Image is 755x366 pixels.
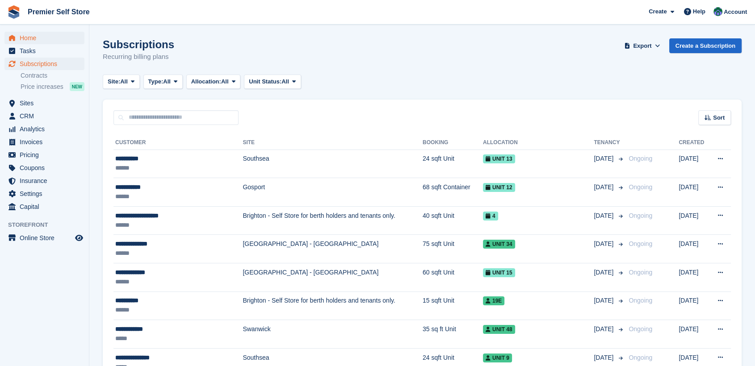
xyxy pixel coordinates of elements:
[713,113,725,122] span: Sort
[4,136,84,148] a: menu
[7,5,21,19] img: stora-icon-8386f47178a22dfd0bd8f6a31ec36ba5ce8667c1dd55bd0f319d3a0aa187defe.svg
[4,187,84,200] a: menu
[669,38,742,53] a: Create a Subscription
[423,263,483,292] td: 60 sqft Unit
[679,320,709,349] td: [DATE]
[483,136,594,150] th: Allocation
[281,77,289,86] span: All
[20,45,73,57] span: Tasks
[243,150,423,178] td: Southsea
[679,291,709,320] td: [DATE]
[20,187,73,200] span: Settings
[74,233,84,243] a: Preview store
[4,110,84,122] a: menu
[629,240,652,247] span: Ongoing
[594,136,625,150] th: Tenancy
[103,38,174,50] h1: Subscriptions
[483,240,515,249] span: Unit 34
[594,296,615,305] span: [DATE]
[20,97,73,109] span: Sites
[191,77,221,86] span: Allocation:
[221,77,229,86] span: All
[70,82,84,91] div: NEW
[243,263,423,292] td: [GEOGRAPHIC_DATA] - [GEOGRAPHIC_DATA]
[483,212,498,220] span: 4
[423,320,483,349] td: 35 sq ft Unit
[423,206,483,235] td: 40 sqft Unit
[4,175,84,187] a: menu
[629,325,652,333] span: Ongoing
[143,75,183,89] button: Type: All
[679,206,709,235] td: [DATE]
[483,154,515,163] span: Unit 13
[243,178,423,207] td: Gosport
[20,232,73,244] span: Online Store
[423,235,483,263] td: 75 sqft Unit
[8,220,89,229] span: Storefront
[20,162,73,174] span: Coupons
[4,97,84,109] a: menu
[4,200,84,213] a: menu
[4,149,84,161] a: menu
[4,45,84,57] a: menu
[679,263,709,292] td: [DATE]
[120,77,128,86] span: All
[483,183,515,192] span: Unit 12
[423,178,483,207] td: 68 sqft Container
[243,136,423,150] th: Site
[20,110,73,122] span: CRM
[679,150,709,178] td: [DATE]
[679,178,709,207] td: [DATE]
[629,212,652,219] span: Ongoing
[594,239,615,249] span: [DATE]
[483,268,515,277] span: Unit 15
[4,232,84,244] a: menu
[713,7,722,16] img: Jo Granger
[4,162,84,174] a: menu
[243,291,423,320] td: Brighton - Self Store for berth holders and tenants only.
[20,123,73,135] span: Analytics
[21,82,84,91] a: Price increases NEW
[623,38,662,53] button: Export
[4,32,84,44] a: menu
[103,52,174,62] p: Recurring billing plans
[4,58,84,70] a: menu
[113,136,243,150] th: Customer
[649,7,667,16] span: Create
[483,325,515,334] span: Unit 48
[24,4,93,19] a: Premier Self Store
[594,268,615,277] span: [DATE]
[679,136,709,150] th: Created
[633,42,651,50] span: Export
[4,123,84,135] a: menu
[629,183,652,191] span: Ongoing
[21,83,63,91] span: Price increases
[629,297,652,304] span: Ongoing
[243,206,423,235] td: Brighton - Self Store for berth holders and tenants only.
[163,77,171,86] span: All
[20,136,73,148] span: Invoices
[243,320,423,349] td: Swanwick
[423,150,483,178] td: 24 sqft Unit
[243,235,423,263] td: [GEOGRAPHIC_DATA] - [GEOGRAPHIC_DATA]
[148,77,164,86] span: Type:
[20,175,73,187] span: Insurance
[724,8,747,17] span: Account
[594,211,615,220] span: [DATE]
[594,353,615,362] span: [DATE]
[594,183,615,192] span: [DATE]
[629,354,652,361] span: Ongoing
[108,77,120,86] span: Site:
[244,75,301,89] button: Unit Status: All
[679,235,709,263] td: [DATE]
[483,354,512,362] span: Unit 9
[629,155,652,162] span: Ongoing
[483,296,504,305] span: 19E
[693,7,705,16] span: Help
[249,77,281,86] span: Unit Status:
[103,75,140,89] button: Site: All
[20,149,73,161] span: Pricing
[20,32,73,44] span: Home
[186,75,241,89] button: Allocation: All
[423,291,483,320] td: 15 sqft Unit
